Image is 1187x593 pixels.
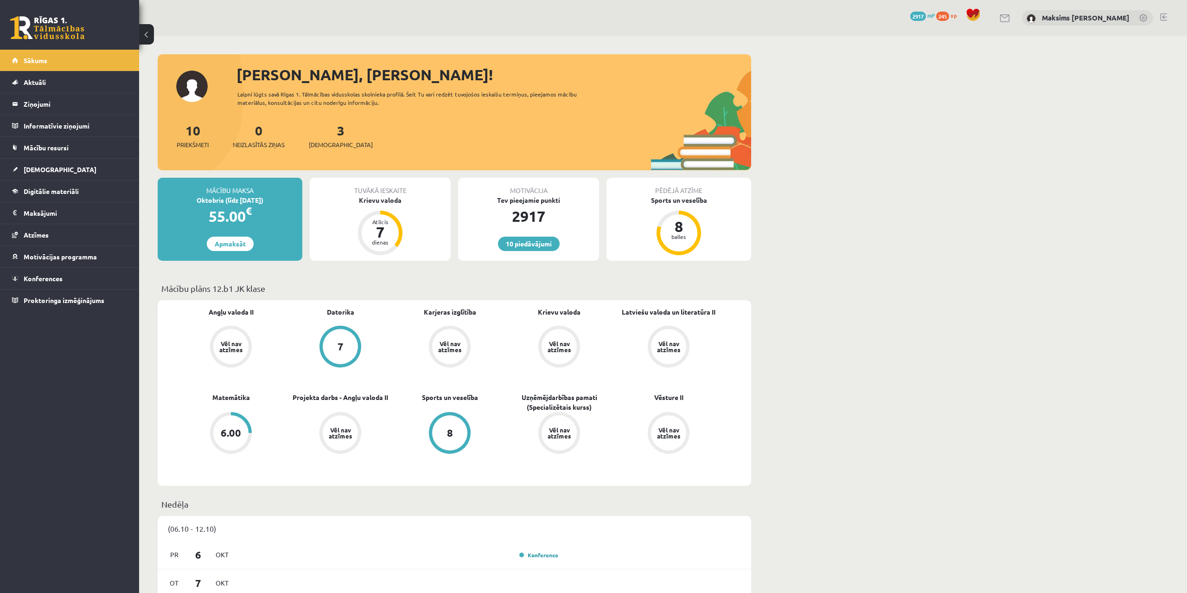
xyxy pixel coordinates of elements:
div: [PERSON_NAME], [PERSON_NAME]! [236,64,751,86]
div: (06.10 - 12.10) [158,516,751,541]
span: mP [927,12,935,19]
div: Tev pieejamie punkti [458,195,599,205]
a: Maksims [PERSON_NAME] [1042,13,1130,22]
a: Sports un veselība 8 balles [606,195,751,257]
a: Vēl nav atzīmes [176,326,286,369]
span: 245 [936,12,949,21]
p: Nedēļa [161,498,747,510]
div: 8 [447,428,453,438]
span: Neizlasītās ziņas [233,140,285,149]
div: Vēl nav atzīmes [546,341,572,353]
span: [DEMOGRAPHIC_DATA] [309,140,373,149]
span: Proktoringa izmēģinājums [24,296,104,304]
a: Latviešu valoda un literatūra II [622,307,715,317]
div: Vēl nav atzīmes [656,427,682,439]
div: Oktobris (līdz [DATE]) [158,195,302,205]
span: € [246,204,252,218]
a: Vēl nav atzīmes [504,412,614,456]
span: Okt [212,548,232,562]
a: 2917 mP [910,12,935,19]
a: Angļu valoda II [209,307,254,317]
a: 10Priekšmeti [177,122,209,149]
a: Vēl nav atzīmes [286,412,395,456]
a: 3[DEMOGRAPHIC_DATA] [309,122,373,149]
span: Atzīmes [24,231,49,239]
a: Karjeras izglītība [424,307,476,317]
a: Maksājumi [12,202,128,224]
a: Sports un veselība [422,393,478,402]
a: Krievu valoda Atlicis 7 dienas [310,195,451,257]
div: 55.00 [158,205,302,227]
a: Sākums [12,50,128,71]
div: Vēl nav atzīmes [327,427,353,439]
a: Vēl nav atzīmes [395,326,504,369]
a: 245 xp [936,12,961,19]
a: Apmaksāt [207,237,254,251]
a: Atzīmes [12,224,128,245]
div: 2917 [458,205,599,227]
a: Konferences [12,268,128,289]
div: dienas [366,239,394,245]
a: Digitālie materiāli [12,180,128,202]
p: Mācību plāns 12.b1 JK klase [161,282,747,295]
a: Rīgas 1. Tālmācības vidusskola [10,16,84,39]
legend: Informatīvie ziņojumi [24,115,128,136]
a: 0Neizlasītās ziņas [233,122,285,149]
a: Konference [519,551,558,559]
a: Aktuāli [12,71,128,93]
span: Priekšmeti [177,140,209,149]
span: Ot [165,576,184,590]
a: 7 [286,326,395,369]
a: Vēl nav atzīmes [504,326,614,369]
a: Projekta darbs - Angļu valoda II [293,393,388,402]
span: 7 [184,575,213,591]
div: Vēl nav atzīmes [437,341,463,353]
div: 7 [338,342,344,352]
span: 2917 [910,12,926,21]
div: Vēl nav atzīmes [218,341,244,353]
a: 10 piedāvājumi [498,237,560,251]
span: [DEMOGRAPHIC_DATA] [24,165,96,174]
a: [DEMOGRAPHIC_DATA] [12,159,128,180]
a: Informatīvie ziņojumi [12,115,128,136]
a: Uzņēmējdarbības pamati (Specializētais kurss) [504,393,614,412]
span: 6 [184,547,213,562]
div: Pēdējā atzīme [606,178,751,195]
legend: Ziņojumi [24,93,128,115]
span: Mācību resursi [24,143,69,152]
span: Konferences [24,274,63,283]
span: Pr [165,548,184,562]
legend: Maksājumi [24,202,128,224]
span: Aktuāli [24,78,46,86]
div: Vēl nav atzīmes [546,427,572,439]
div: Vēl nav atzīmes [656,341,682,353]
div: 7 [366,225,394,239]
span: xp [951,12,957,19]
a: Vēsture II [654,393,683,402]
span: Digitālie materiāli [24,187,79,195]
a: Matemātika [212,393,250,402]
div: Mācību maksa [158,178,302,195]
a: Krievu valoda [538,307,581,317]
a: Ziņojumi [12,93,128,115]
span: Sākums [24,56,47,64]
img: Maksims Mihails Blizņuks [1027,14,1036,23]
a: 6.00 [176,412,286,456]
a: Datorika [327,307,354,317]
div: Krievu valoda [310,195,451,205]
a: Vēl nav atzīmes [614,326,723,369]
span: Motivācijas programma [24,252,97,261]
div: Laipni lūgts savā Rīgas 1. Tālmācības vidusskolas skolnieka profilā. Šeit Tu vari redzēt tuvojošo... [237,90,593,107]
a: Mācību resursi [12,137,128,158]
div: balles [665,234,693,239]
div: Tuvākā ieskaite [310,178,451,195]
a: Motivācijas programma [12,246,128,267]
a: 8 [395,412,504,456]
div: 6.00 [221,428,241,438]
div: 8 [665,219,693,234]
a: Proktoringa izmēģinājums [12,290,128,311]
div: Sports un veselība [606,195,751,205]
span: Okt [212,576,232,590]
div: Motivācija [458,178,599,195]
a: Vēl nav atzīmes [614,412,723,456]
